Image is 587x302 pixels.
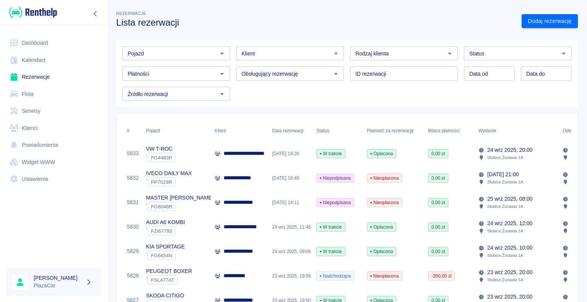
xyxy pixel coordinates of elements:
[127,174,139,182] a: 5832
[428,199,448,206] span: 0,00 zł
[34,274,83,282] h6: [PERSON_NAME]
[487,179,523,185] p: Słubice , Żurawia 1A
[367,120,414,141] div: Płatność za rezerwację
[268,120,313,141] div: Data rezerwacji
[464,67,515,81] input: DD.MM.YYYY
[487,203,523,210] p: Słubice , Żurawia 1A
[487,244,532,252] p: 24 wrz 2025, 10:00
[146,153,175,162] div: `
[316,120,329,141] div: Status
[6,170,101,188] a: Ustawienia
[268,166,313,190] div: [DATE] 16:49
[127,120,130,141] div: #
[487,293,532,301] p: 23 wrz 2025, 20:00
[146,292,184,300] p: SKODA CITIGO
[6,68,101,86] a: Rezerwacje
[148,155,175,161] span: FG4483P
[146,243,185,251] p: KIA SPORTAGE
[6,6,57,19] a: Renthelp logo
[428,224,448,231] span: 0,00 zł
[6,86,101,103] a: Flota
[148,204,175,209] span: FG8048R
[317,150,345,157] span: W trakcie
[90,9,101,19] button: Zwiń nawigację
[6,34,101,52] a: Dashboard
[367,150,396,157] span: Opłacona
[367,175,402,182] span: Nieopłacona
[127,272,139,280] a: 5828
[428,248,448,255] span: 0,00 zł
[146,218,185,226] p: AUDI A6 KOMBI
[313,120,363,141] div: Status
[148,253,175,258] span: FG6654N
[146,251,185,260] div: `
[521,67,572,81] input: DD.MM.YYYY
[34,282,83,290] p: PlazaCar
[6,102,101,120] a: Serwisy
[146,275,192,284] div: `
[487,154,523,161] p: Słubice , Żurawia 1A
[6,52,101,69] a: Kalendarz
[123,120,142,141] div: #
[268,141,313,166] div: [DATE] 19:20
[272,120,303,141] div: Data rezerwacji
[444,48,455,59] button: Otwórz
[487,219,532,227] p: 24 wrz 2025, 12:00
[146,177,192,187] div: `
[367,224,396,231] span: Opłacona
[127,149,139,157] a: 5833
[475,120,559,141] div: Wydanie
[487,276,523,283] p: Słubice , Żurawia 1A
[148,179,175,185] span: PP7029R
[146,267,192,275] p: PEUGEOT BOXER
[317,199,354,206] span: Niepodpisana
[331,68,341,79] button: Otwórz
[428,175,448,182] span: 0,00 zł
[428,273,454,279] span: -350,00 zł
[317,175,354,182] span: Niepodpisana
[211,120,268,141] div: Klient
[367,248,396,255] span: Opłacona
[148,277,177,283] span: FSL477AT
[127,247,139,255] a: 5829
[6,120,101,137] a: Klienci
[146,194,213,202] p: MASTER [PERSON_NAME]
[478,120,496,141] div: Wydanie
[217,68,227,79] button: Otwórz
[367,273,402,279] span: Nieopłacona
[9,6,57,19] img: Renthelp logo
[268,239,313,264] div: 24 wrz 2025, 09:06
[146,202,213,211] div: `
[317,248,345,255] span: W trakcie
[268,215,313,239] div: 24 wrz 2025, 11:46
[146,226,185,235] div: `
[6,154,101,171] a: Widget WWW
[563,120,576,141] div: Odbiór
[217,89,227,99] button: Otwórz
[367,199,402,206] span: Nieopłacona
[487,252,523,259] p: Słubice , Żurawia 1A
[428,120,460,141] div: Bilans płatności
[116,11,146,16] span: Rezerwacje
[487,170,519,179] p: [DATE] 21:00
[217,48,227,59] button: Otwórz
[487,195,532,203] p: 25 wrz 2025, 08:00
[142,120,211,141] div: Pojazd
[317,273,354,279] span: Nadchodząca
[331,48,341,59] button: Otwórz
[363,120,424,141] div: Płatność za rezerwację
[424,120,475,141] div: Bilans płatności
[522,14,578,28] a: Dodaj rezerwację
[558,48,569,59] button: Otwórz
[487,146,532,154] p: 24 wrz 2025, 20:00
[6,136,101,154] a: Powiadomienia
[146,145,175,153] p: VW T-ROC
[268,264,313,288] div: 23 wrz 2025, 19:56
[146,120,160,141] div: Pojazd
[317,224,345,231] span: W trakcie
[116,17,516,28] h3: Lista rezerwacji
[127,198,139,206] a: 5831
[268,190,313,215] div: [DATE] 14:11
[127,223,139,231] a: 5830
[428,150,448,157] span: 0,00 zł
